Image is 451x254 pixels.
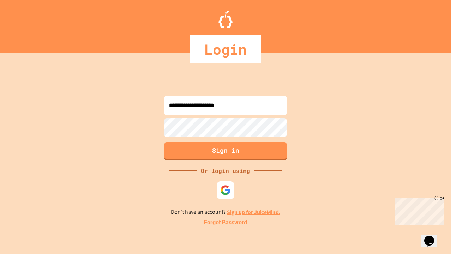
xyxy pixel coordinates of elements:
button: Sign in [164,142,287,160]
p: Don't have an account? [171,208,280,217]
a: Forgot Password [204,218,247,227]
div: Login [190,35,261,64]
img: google-icon.svg [220,185,231,195]
a: Sign up for JuiceMind. [227,208,280,216]
img: Logo.svg [218,11,233,28]
iframe: chat widget [393,195,444,225]
div: Or login using [197,167,254,175]
div: Chat with us now!Close [3,3,49,45]
iframe: chat widget [421,226,444,247]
